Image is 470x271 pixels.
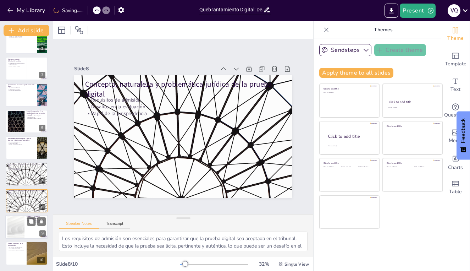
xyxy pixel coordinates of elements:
[39,72,45,78] div: 3
[387,166,409,168] div: Click to add text
[414,166,437,168] div: Click to add text
[8,169,45,170] p: Papel de la jurisprudencia
[6,83,48,107] div: 4
[284,261,309,267] span: Single View
[441,124,470,149] div: Add images, graphics, shapes or video
[39,98,45,105] div: 4
[358,166,374,168] div: Click to add text
[5,215,48,239] div: 9
[387,162,437,164] div: Click to add title
[39,45,45,52] div: 2
[78,26,238,172] p: Concepto, naturaleza y problemática jurídica de la prueba digital
[8,248,24,249] p: Cooperación internacional
[457,111,470,159] button: Feedback - Show survey
[27,219,46,221] p: Importancia de la cadena de custodia
[6,57,48,80] div: 3
[39,178,45,184] div: 7
[54,7,83,14] div: Saving......
[8,90,35,91] p: Implicaciones para reformas
[75,26,83,34] span: Position
[449,188,462,196] span: Table
[385,4,398,18] button: Export to PowerPoint
[324,162,374,164] div: Click to add title
[8,64,24,65] p: Evolución legislativa
[8,247,24,248] p: Necesidad de actualización legal
[8,190,45,194] p: Concepto, naturaleza y problemática jurídica de la prueba digital
[8,143,35,144] p: Precedentes judiciales
[388,107,436,109] div: Click to add text
[8,84,35,88] p: Aproximación doctrinal al quebrantamiento digital
[441,21,470,47] div: Change the overall theme
[324,92,374,94] div: Click to add text
[4,25,49,36] button: Add slide
[441,98,470,124] div: Get real-time input from your audience
[27,222,46,224] p: Influencia en la valoración judicial
[450,86,460,93] span: Text
[39,125,45,131] div: 5
[37,257,45,263] div: 10
[8,167,45,168] p: Requisitos de admisión
[8,65,24,67] p: Impacto de las tecnologías
[8,36,35,37] p: Desafíos para el sistema judicial
[328,134,374,140] div: Click to add title
[37,217,46,226] button: Delete Slide
[8,88,35,90] p: Clasificación de conductas
[8,63,24,64] p: Tipología del quebrantamiento digital
[56,25,67,36] div: Layout
[8,141,35,143] p: Análisis de sentencias clave
[445,60,466,68] span: Template
[374,44,426,56] button: Create theme
[6,162,48,186] div: 7
[27,115,45,116] p: Cambio en el enfoque legislativo
[448,164,463,172] span: Charts
[90,38,240,175] p: Requisitos de admisión
[460,118,466,143] span: Feedback
[255,261,272,267] div: 32 %
[332,21,434,38] p: Themes
[319,68,393,78] button: Apply theme to all slides
[319,44,371,56] button: Sendsteps
[5,5,48,16] button: My Library
[8,87,35,89] p: Interpretaciones doctrinales
[27,110,45,116] p: Evolución legislativa: de la desobediencia a la protección reforzada
[6,189,48,212] div: 8
[39,151,45,157] div: 6
[27,116,45,118] p: Mejores prácticas
[6,242,48,265] div: 10
[341,166,357,168] div: Click to add text
[324,87,374,90] div: Click to add title
[441,47,470,72] div: Add ready made slides
[448,4,460,18] button: V Q
[8,195,45,197] p: Papel de la jurisprudencia
[27,118,45,119] p: Adaptación a nuevas tecnologías
[8,37,35,38] p: Implicaciones para las víctimas
[8,144,35,146] p: Impacto en la práctica judicial
[8,163,45,167] p: Concepto, naturaleza y problemática jurídica de la prueba digital
[441,175,470,200] div: Add a table
[400,4,435,18] button: Present
[61,59,171,159] div: Slide 8
[6,30,48,54] div: 2
[39,231,46,237] div: 9
[27,217,35,226] button: Duplicate Slide
[56,261,180,267] div: Slide 8 / 10
[199,5,263,15] input: Insert title
[6,110,48,133] div: 5
[8,194,45,196] p: Desafíos en la evaluación
[387,124,437,127] div: Click to add title
[8,137,35,141] p: Jurisprudencia relevante del Tribunal Supremo y Audiencias Provinciales
[8,242,24,246] p: Síntesis conclusiva de la investigación
[8,193,45,194] p: Requisitos de admisión
[444,111,467,119] span: Questions
[27,221,46,222] p: Mejores prácticas de gestión
[447,34,464,42] span: Theme
[59,232,308,251] textarea: Los requisitos de admisión son esenciales para garantizar que la prueba digital sea aceptada en e...
[99,221,131,229] button: Transcript
[449,137,463,145] span: Media
[441,149,470,175] div: Add charts and graphs
[448,4,460,17] div: V Q
[8,168,45,169] p: Desafíos en la evaluación
[95,43,245,180] p: Desafíos en la evaluación
[389,100,436,104] div: Click to add title
[441,72,470,98] div: Add text boxes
